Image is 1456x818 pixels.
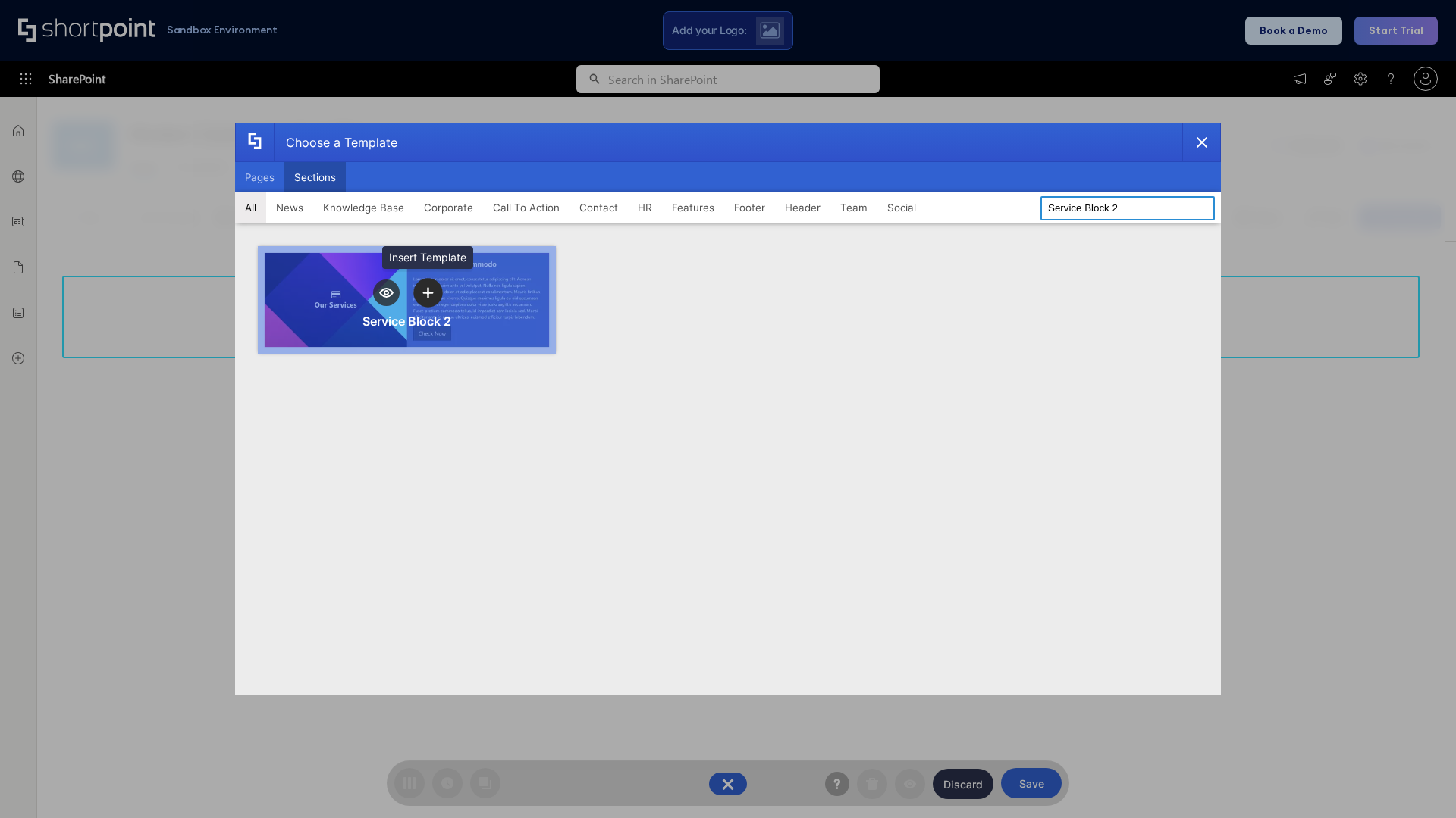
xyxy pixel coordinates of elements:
button: HR [628,192,662,223]
button: Pages [235,162,284,192]
button: News [266,192,313,223]
button: Call To Action [483,192,570,223]
div: Service Block 2 [362,314,451,329]
div: template selector [235,123,1221,695]
button: Features [662,192,724,223]
input: Search [1040,196,1215,220]
button: Footer [724,192,775,223]
div: Choose a Template [274,123,397,161]
button: Contact [570,192,628,223]
button: Sections [284,162,346,192]
button: Social [877,192,926,223]
button: Knowledge Base [313,192,414,223]
button: All [235,192,266,223]
button: Corporate [414,192,483,223]
button: Header [775,192,830,223]
button: Team [830,192,877,223]
iframe: Chat Widget [1380,745,1456,818]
